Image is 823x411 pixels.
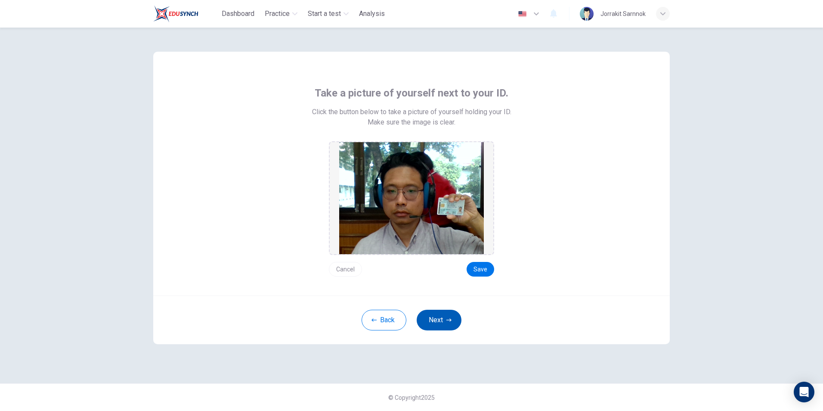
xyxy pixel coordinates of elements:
[339,142,484,254] img: preview screemshot
[417,310,461,330] button: Next
[794,382,814,402] div: Open Intercom Messenger
[600,9,646,19] div: Jorrakit Sarnnok
[362,310,406,330] button: Back
[153,5,198,22] img: Train Test logo
[308,9,341,19] span: Start a test
[580,7,594,21] img: Profile picture
[312,107,511,117] span: Click the button below to take a picture of yourself holding your ID.
[368,117,455,128] span: Make sure the image is clear.
[222,9,254,19] span: Dashboard
[329,262,362,277] button: Cancel
[315,86,508,100] span: Take a picture of yourself next to your ID.
[356,6,388,22] button: Analysis
[153,5,218,22] a: Train Test logo
[218,6,258,22] button: Dashboard
[304,6,352,22] button: Start a test
[467,262,494,277] button: Save
[265,9,290,19] span: Practice
[359,9,385,19] span: Analysis
[261,6,301,22] button: Practice
[388,394,435,401] span: © Copyright 2025
[517,11,528,17] img: en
